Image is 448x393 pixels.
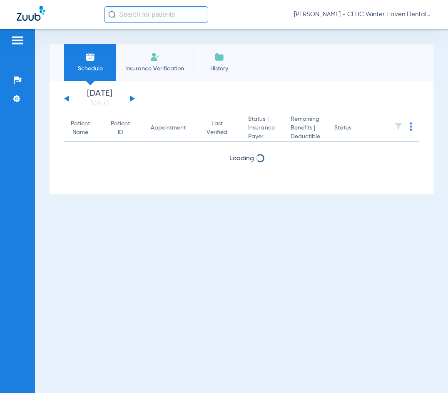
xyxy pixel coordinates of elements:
li: [DATE] [75,90,124,108]
span: Loading [229,155,254,162]
span: Deductible [291,132,321,141]
img: filter.svg [394,122,403,131]
div: Patient ID [111,119,137,137]
div: Patient Name [71,119,90,137]
span: Insurance Verification [122,65,187,73]
th: Status | [241,115,284,142]
span: Schedule [70,65,110,73]
div: Patient ID [111,119,130,137]
div: Appointment [151,124,186,132]
span: [PERSON_NAME] - CFHC Winter Haven Dental [294,10,431,19]
div: Last Verified [207,119,235,137]
th: Status [328,115,384,142]
img: Manual Insurance Verification [150,52,160,62]
th: Remaining Benefits | [284,115,328,142]
div: Last Verified [207,119,227,137]
img: Schedule [85,52,95,62]
span: History [199,65,239,73]
img: hamburger-icon [11,35,24,45]
span: Insurance Payer [248,124,277,141]
img: History [214,52,224,62]
a: [DATE] [75,99,124,108]
img: Search Icon [108,11,116,18]
img: Zuub Logo [17,6,45,21]
div: Appointment [151,124,193,132]
img: group-dot-blue.svg [410,122,412,131]
div: Patient Name [71,119,97,137]
input: Search for patients [104,6,208,23]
